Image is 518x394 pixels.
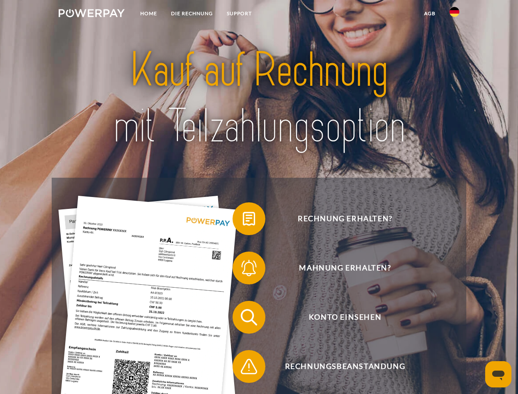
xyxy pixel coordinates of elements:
span: Mahnung erhalten? [244,252,445,284]
img: logo-powerpay-white.svg [59,9,125,17]
img: qb_warning.svg [239,356,259,377]
a: Home [133,6,164,21]
img: qb_search.svg [239,307,259,328]
img: qb_bell.svg [239,258,259,278]
a: agb [417,6,443,21]
button: Rechnung erhalten? [233,202,446,235]
img: title-powerpay_de.svg [78,39,440,157]
button: Konto einsehen [233,301,446,334]
span: Rechnung erhalten? [244,202,445,235]
img: de [450,7,459,17]
button: Mahnung erhalten? [233,252,446,284]
a: DIE RECHNUNG [164,6,220,21]
button: Rechnungsbeanstandung [233,350,446,383]
a: SUPPORT [220,6,259,21]
iframe: Schaltfläche zum Öffnen des Messaging-Fensters [485,361,511,387]
span: Konto einsehen [244,301,445,334]
img: qb_bill.svg [239,208,259,229]
span: Rechnungsbeanstandung [244,350,445,383]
